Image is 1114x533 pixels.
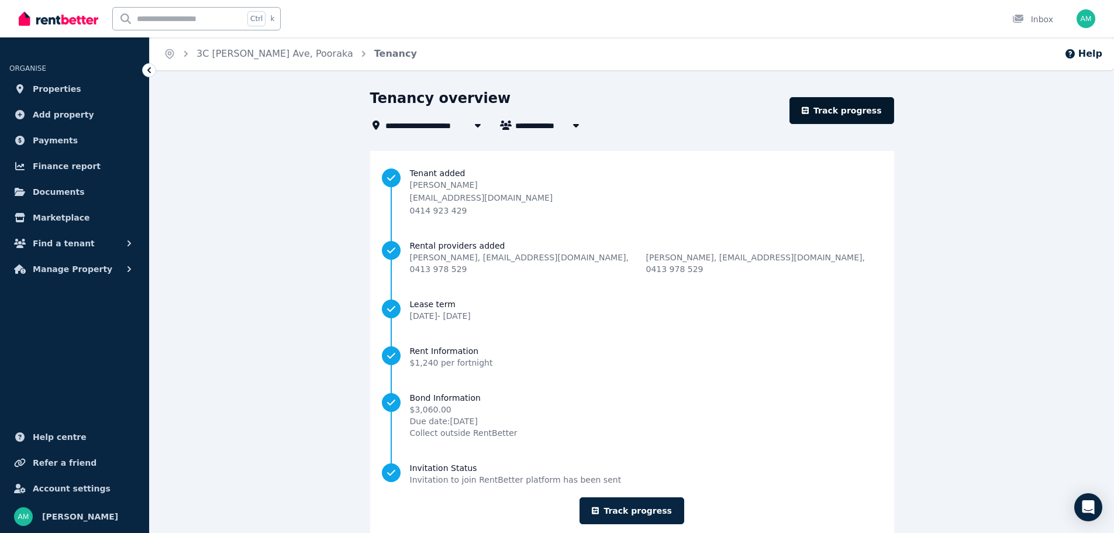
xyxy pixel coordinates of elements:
a: Invitation StatusInvitation to join RentBetter platform has been sent [382,462,882,486]
span: Find a tenant [33,236,95,250]
a: Rent Information$1,240 per fortnight [382,345,882,369]
span: $3,060.00 [410,404,518,415]
div: Inbox [1012,13,1053,25]
nav: Progress [382,167,882,486]
span: [PERSON_NAME] , [EMAIL_ADDRESS][DOMAIN_NAME] , 0413 978 529 [646,252,882,275]
span: [DATE] - [DATE] [410,311,471,321]
a: Tenancy [374,48,417,59]
a: Track progress [789,97,894,124]
span: Collect outside RentBetter [410,427,518,439]
a: Tenant added[PERSON_NAME][EMAIL_ADDRESS][DOMAIN_NAME]0414 923 429 [382,167,882,216]
div: Open Intercom Messenger [1074,493,1102,521]
button: Help [1064,47,1102,61]
span: Documents [33,185,85,199]
a: Add property [9,103,140,126]
span: Finance report [33,159,101,173]
a: Bond Information$3,060.00Due date:[DATE]Collect outside RentBetter [382,392,882,439]
img: RentBetter [19,10,98,27]
a: Lease term[DATE]- [DATE] [382,298,882,322]
span: Manage Property [33,262,112,276]
p: [EMAIL_ADDRESS][DOMAIN_NAME] [410,192,553,204]
a: Track progress [580,497,684,524]
span: [PERSON_NAME] [42,510,118,524]
img: Ali Mohammadi [1077,9,1095,28]
a: Properties [9,77,140,101]
nav: Breadcrumb [150,37,431,70]
span: [PERSON_NAME] , [EMAIL_ADDRESS][DOMAIN_NAME] , 0413 978 529 [410,252,646,275]
a: Payments [9,129,140,152]
button: Find a tenant [9,232,140,255]
a: Account settings [9,477,140,500]
span: Ctrl [247,11,265,26]
a: Rental providers added[PERSON_NAME], [EMAIL_ADDRESS][DOMAIN_NAME], 0413 978 529[PERSON_NAME], [EM... [382,240,882,275]
span: Refer a friend [33,456,96,470]
span: ORGANISE [9,64,46,73]
p: [PERSON_NAME] [410,179,553,191]
span: Invitation to join RentBetter platform has been sent [410,474,622,486]
span: $1,240 per fortnight [410,358,493,367]
img: Ali Mohammadi [14,507,33,526]
a: Documents [9,180,140,204]
a: Finance report [9,154,140,178]
span: Tenant added [410,167,863,179]
span: Account settings [33,482,111,496]
span: Bond Information [410,392,518,404]
a: 3C [PERSON_NAME] Ave, Pooraka [196,48,353,59]
span: Lease term [410,298,471,310]
span: 0414 923 429 [410,206,467,215]
span: Marketplace [33,211,89,225]
span: Rent Information [410,345,493,357]
span: Help centre [33,430,87,444]
span: Invitation Status [410,462,622,474]
h1: Tenancy overview [370,89,511,108]
button: Manage Property [9,257,140,281]
span: Payments [33,133,78,147]
span: Add property [33,108,94,122]
a: Help centre [9,425,140,449]
span: k [270,14,274,23]
span: Due date: [DATE] [410,415,518,427]
a: Marketplace [9,206,140,229]
a: Refer a friend [9,451,140,474]
span: Rental providers added [410,240,882,252]
span: Properties [33,82,81,96]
